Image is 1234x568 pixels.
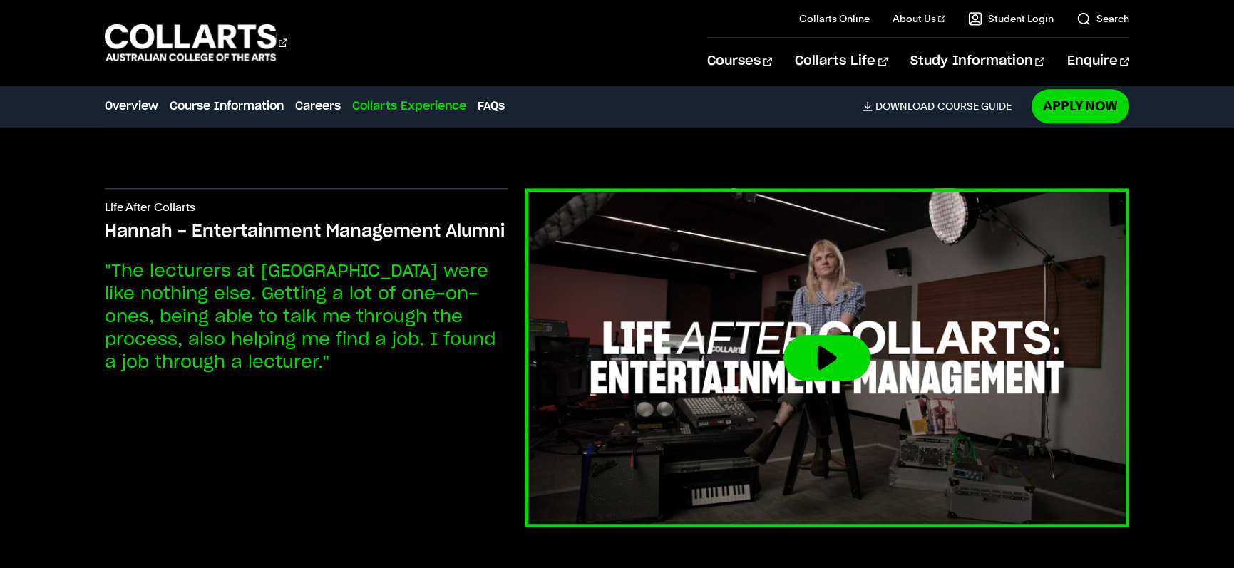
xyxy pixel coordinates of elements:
a: Courses [707,38,772,85]
div: Go to homepage [105,22,287,63]
a: Apply Now [1032,89,1129,123]
a: Collarts Life [795,38,887,85]
a: Student Login [968,11,1054,26]
a: About Us [893,11,945,26]
a: Enquire [1067,38,1129,85]
a: Collarts Online [799,11,870,26]
span: Download [875,100,935,113]
a: Overview [105,98,158,115]
a: Study Information [910,38,1044,85]
a: DownloadCourse Guide [863,100,1023,113]
a: Collarts Experience [352,98,466,115]
h3: Hannah - Entertainment Management Alumni [105,220,508,243]
a: Search [1076,11,1129,26]
a: Course Information [170,98,284,115]
a: Careers [295,98,341,115]
p: "The lecturers at [GEOGRAPHIC_DATA] were like nothing else. Getting a lot of one-on-ones, being a... [105,260,508,374]
a: FAQs [478,98,505,115]
p: Life After Collarts [105,200,508,220]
